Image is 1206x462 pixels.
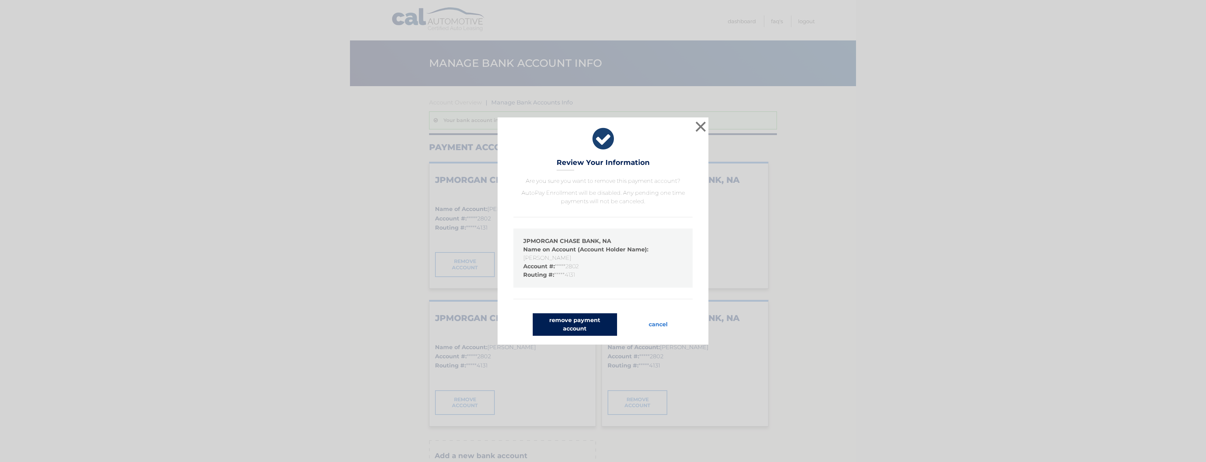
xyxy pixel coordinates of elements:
button: remove payment account [533,313,617,336]
button: cancel [643,313,673,336]
strong: Name on Account (Account Holder Name): [523,246,648,253]
p: AutoPay Enrollment will be disabled. Any pending one time payments will not be canceled. [513,189,693,206]
p: Are you sure you want to remove this payment account? [513,177,693,185]
strong: Routing #: [523,271,554,278]
li: [PERSON_NAME] [523,245,683,262]
button: × [694,120,708,134]
h3: Review Your Information [557,158,650,171]
strong: JPMORGAN CHASE BANK, NA [523,238,611,244]
strong: Account #: [523,263,555,270]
